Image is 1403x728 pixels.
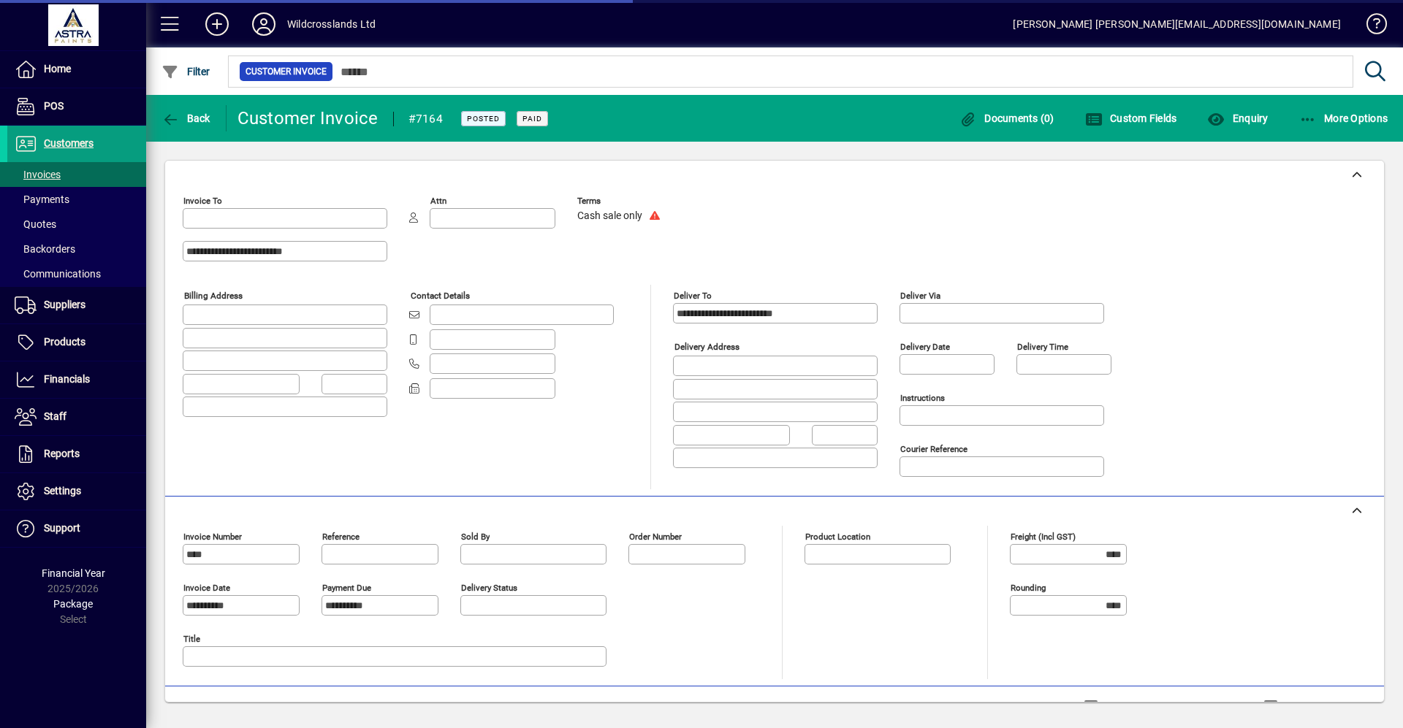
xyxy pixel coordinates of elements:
[1207,112,1268,124] span: Enquiry
[522,114,542,123] span: Paid
[7,287,146,323] a: Suppliers
[408,107,443,131] div: #7164
[240,11,287,37] button: Profile
[322,583,371,593] mat-label: Payment due
[44,299,85,310] span: Suppliers
[1011,532,1076,542] mat-label: Freight (incl GST)
[194,11,240,37] button: Add
[158,105,214,131] button: Back
[183,583,230,593] mat-label: Invoice date
[44,63,71,74] span: Home
[15,218,56,230] span: Quotes
[7,324,146,361] a: Products
[42,567,105,579] span: Financial Year
[7,473,146,510] a: Settings
[1101,700,1238,714] label: Show Line Volumes/Weights
[1011,583,1046,593] mat-label: Rounding
[900,342,950,352] mat-label: Delivery date
[461,583,517,593] mat-label: Delivery status
[461,532,490,542] mat-label: Sold by
[430,196,446,206] mat-label: Attn
[577,210,642,222] span: Cash sale only
[161,66,210,77] span: Filter
[629,532,682,542] mat-label: Order number
[183,196,222,206] mat-label: Invoice To
[1017,342,1068,352] mat-label: Delivery time
[900,393,945,403] mat-label: Instructions
[1204,105,1271,131] button: Enquiry
[7,361,146,398] a: Financials
[15,268,101,280] span: Communications
[322,532,360,542] mat-label: Reference
[1281,700,1366,714] label: Show Cost/Profit
[158,58,214,85] button: Filter
[44,485,81,497] span: Settings
[959,112,1054,124] span: Documents (0)
[900,291,940,301] mat-label: Deliver via
[805,532,870,542] mat-label: Product location
[146,105,227,131] app-page-header-button: Back
[15,194,69,205] span: Payments
[7,237,146,261] a: Backorders
[467,114,500,123] span: Posted
[44,448,80,459] span: Reports
[237,107,379,130] div: Customer Invoice
[53,598,93,610] span: Package
[1299,112,1388,124] span: More Options
[287,12,376,36] div: Wildcrosslands Ltd
[1085,112,1177,124] span: Custom Fields
[7,261,146,286] a: Communications
[674,291,712,301] mat-label: Deliver To
[15,169,61,180] span: Invoices
[44,100,64,112] span: POS
[7,399,146,435] a: Staff
[7,51,146,88] a: Home
[577,196,665,206] span: Terms
[900,444,967,454] mat-label: Courier Reference
[161,112,210,124] span: Back
[1356,3,1385,50] a: Knowledge Base
[44,410,66,422] span: Staff
[1081,105,1181,131] button: Custom Fields
[15,243,75,255] span: Backorders
[7,436,146,472] a: Reports
[183,532,242,542] mat-label: Invoice number
[44,137,94,149] span: Customers
[7,212,146,237] a: Quotes
[7,162,146,187] a: Invoices
[44,373,90,385] span: Financials
[183,634,200,644] mat-label: Title
[7,510,146,547] a: Support
[1013,12,1341,36] div: [PERSON_NAME] [PERSON_NAME][EMAIL_ADDRESS][DOMAIN_NAME]
[7,187,146,212] a: Payments
[956,105,1058,131] button: Documents (0)
[44,336,85,348] span: Products
[7,88,146,125] a: POS
[246,64,327,79] span: Customer Invoice
[44,522,80,534] span: Support
[1296,105,1392,131] button: More Options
